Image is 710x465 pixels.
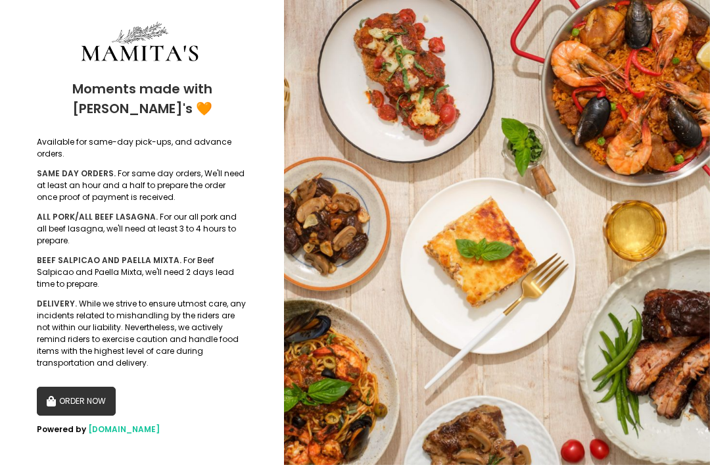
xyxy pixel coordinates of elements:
[37,255,247,290] div: For Beef Salpicao and Paella Mixta, we'll need 2 days lead time to prepare.
[37,387,116,416] button: ORDER NOW
[88,424,160,435] a: [DOMAIN_NAME]
[37,298,247,369] div: While we strive to ensure utmost care, any incidents related to mishandling by the riders are not...
[37,136,247,160] div: Available for same-day pick-ups, and advance orders.
[37,211,247,247] div: For our all pork and all beef lasagna, we'll need at least 3 to 4 hours to prepare.
[37,255,181,266] b: BEEF SALPICAO AND PAELLA MIXTA.
[41,20,239,69] img: Mamitas PH
[37,69,247,128] div: Moments made with [PERSON_NAME]'s 🧡
[37,168,116,179] b: SAME DAY ORDERS.
[37,298,77,309] b: DELIVERY.
[37,424,247,435] div: Powered by
[37,168,247,203] div: For same day orders, We'll need at least an hour and a half to prepare the order once proof of pa...
[37,211,158,222] b: ALL PORK/ALL BEEF LASAGNA.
